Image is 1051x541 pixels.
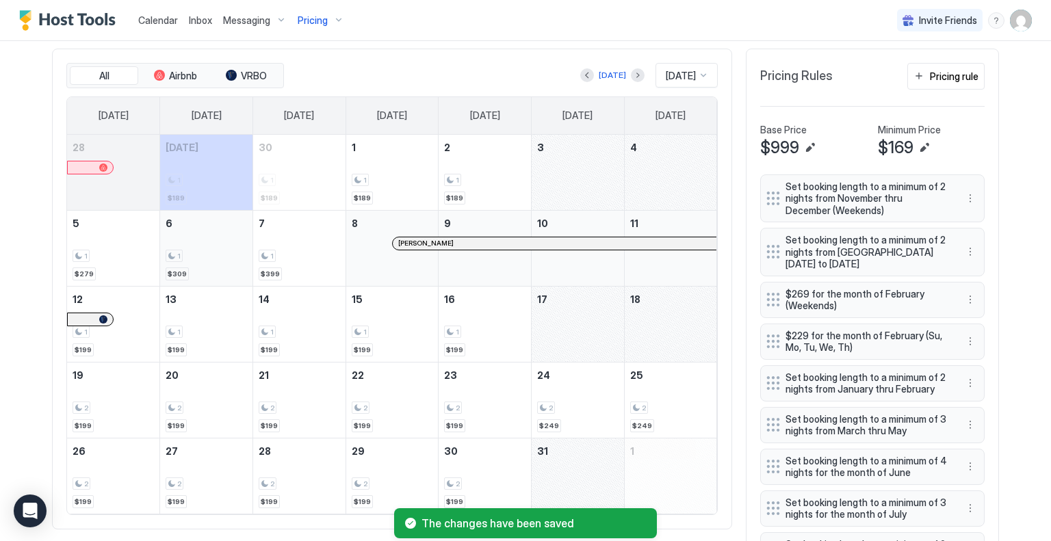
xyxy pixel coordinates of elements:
span: $249 [539,421,559,430]
span: [DATE] [192,109,222,122]
td: October 13, 2025 [160,286,253,362]
span: Base Price [760,124,807,136]
div: Set booking length to a minimum of 2 nights from [GEOGRAPHIC_DATA][DATE] to [DATE] menu [760,228,985,276]
span: 16 [444,293,455,305]
span: 28 [259,445,271,457]
span: 30 [444,445,458,457]
a: Wednesday [363,97,421,134]
span: $199 [261,345,278,354]
span: 9 [444,217,451,229]
td: October 28, 2025 [252,438,346,514]
span: 31 [537,445,548,457]
td: October 22, 2025 [346,362,439,438]
span: $229 for the month of February (Su, Mo, Tu, We, Th) [786,330,948,354]
span: 20 [166,369,179,381]
span: 17 [537,293,547,305]
button: More options [962,417,978,433]
span: $169 [878,137,913,158]
span: All [99,70,109,82]
button: More options [962,291,978,308]
span: $199 [354,421,371,430]
td: October 20, 2025 [160,362,253,438]
span: 6 [166,217,172,229]
td: September 28, 2025 [67,135,160,211]
span: 21 [259,369,269,381]
span: 2 [549,404,553,412]
span: 3 [537,142,544,153]
div: [PERSON_NAME] [398,239,710,248]
span: 2 [363,479,367,488]
span: 2 [270,479,274,488]
a: September 28, 2025 [67,135,159,160]
a: October 29, 2025 [346,438,439,464]
a: October 11, 2025 [625,211,717,236]
span: 19 [73,369,83,381]
button: Next month [631,68,645,82]
span: 2 [456,404,460,412]
td: October 11, 2025 [624,210,717,286]
a: October 9, 2025 [439,211,531,236]
td: October 19, 2025 [67,362,160,438]
span: [DATE] [377,109,407,122]
span: 5 [73,217,79,229]
a: October 22, 2025 [346,362,439,388]
span: 27 [166,445,178,457]
a: October 13, 2025 [160,287,252,312]
span: 2 [270,404,274,412]
span: 1 [363,176,367,185]
td: October 14, 2025 [252,286,346,362]
span: $199 [354,497,371,506]
button: VRBO [212,66,281,85]
td: October 3, 2025 [532,135,625,211]
span: 1 [177,328,181,337]
td: October 18, 2025 [624,286,717,362]
a: October 12, 2025 [67,287,159,312]
span: 23 [444,369,457,381]
a: October 4, 2025 [625,135,717,160]
a: October 5, 2025 [67,211,159,236]
a: Calendar [138,13,178,27]
span: $199 [75,345,92,354]
td: October 27, 2025 [160,438,253,514]
span: $199 [168,497,185,506]
span: 18 [630,293,640,305]
a: October 23, 2025 [439,362,531,388]
span: $199 [168,421,185,430]
span: 1 [456,328,459,337]
td: October 17, 2025 [532,286,625,362]
span: Set booking length to a minimum of 3 nights for the month of July [786,497,948,520]
a: Tuesday [270,97,328,134]
div: [DATE] [599,69,626,81]
span: $199 [168,345,185,354]
button: Airbnb [141,66,209,85]
span: $199 [261,421,278,430]
a: October 8, 2025 [346,211,439,236]
div: tab-group [66,63,284,89]
span: $199 [261,497,278,506]
td: October 4, 2025 [624,135,717,211]
span: $999 [760,137,799,158]
button: More options [962,243,978,260]
a: Monday [178,97,235,134]
span: 28 [73,142,85,153]
div: menu [962,500,978,516]
span: 1 [352,142,356,153]
span: 1 [270,328,274,337]
span: $269 for the month of February (Weekends) [786,288,948,312]
div: menu [962,291,978,308]
button: Previous month [580,68,594,82]
span: 26 [73,445,86,457]
button: More options [962,458,978,475]
a: October 21, 2025 [253,362,346,388]
span: Set booking length to a minimum of 4 nights for the month of June [786,455,948,479]
td: October 31, 2025 [532,438,625,514]
td: October 21, 2025 [252,362,346,438]
td: October 8, 2025 [346,210,439,286]
td: October 26, 2025 [67,438,160,514]
span: 10 [537,217,548,229]
a: November 1, 2025 [625,438,717,464]
a: Saturday [642,97,699,134]
a: October 16, 2025 [439,287,531,312]
span: [DATE] [99,109,129,122]
span: $199 [75,421,92,430]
